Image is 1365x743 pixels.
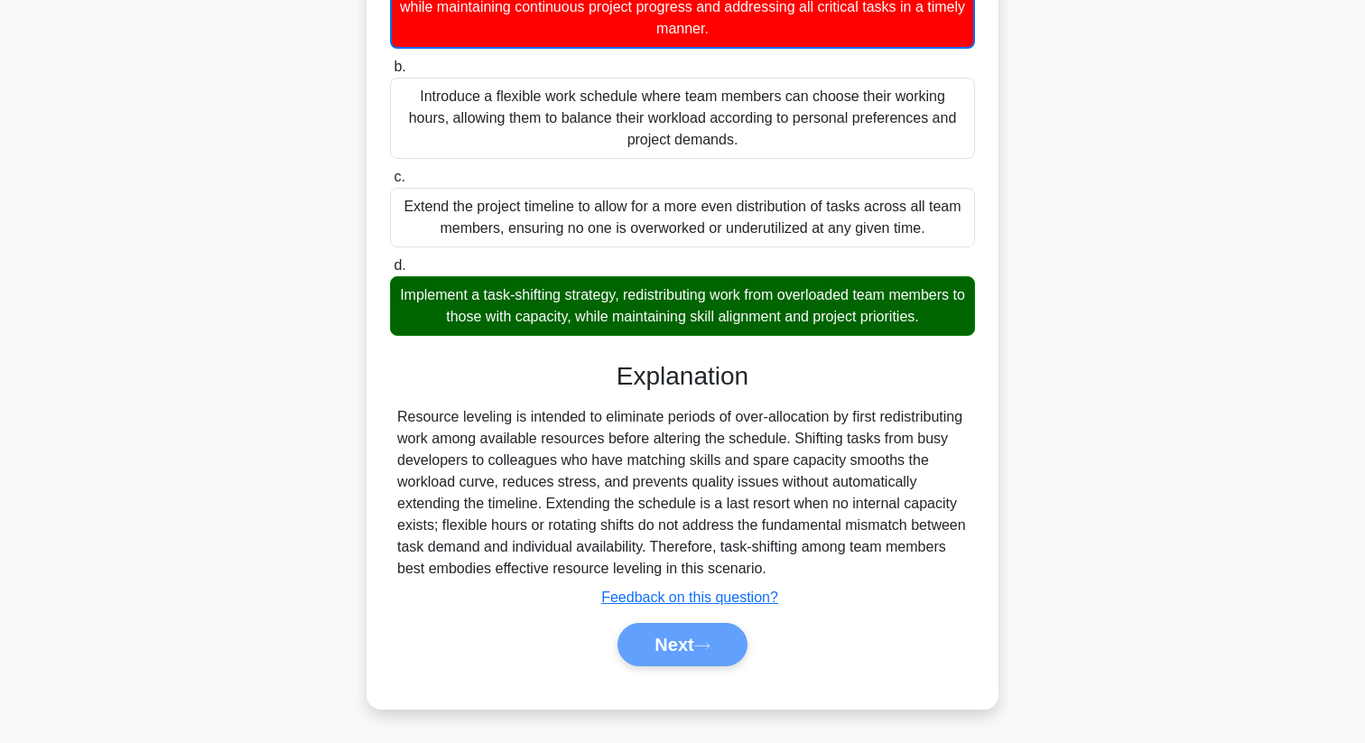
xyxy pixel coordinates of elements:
[390,188,975,247] div: Extend the project timeline to allow for a more even distribution of tasks across all team member...
[394,59,405,74] span: b.
[390,276,975,336] div: Implement a task-shifting strategy, redistributing work from overloaded team members to those wit...
[401,361,964,392] h3: Explanation
[394,169,404,184] span: c.
[397,406,968,580] div: Resource leveling is intended to eliminate periods of over-allocation by first redistributing wor...
[390,78,975,159] div: Introduce a flexible work schedule where team members can choose their working hours, allowing th...
[601,590,778,605] a: Feedback on this question?
[394,257,405,273] span: d.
